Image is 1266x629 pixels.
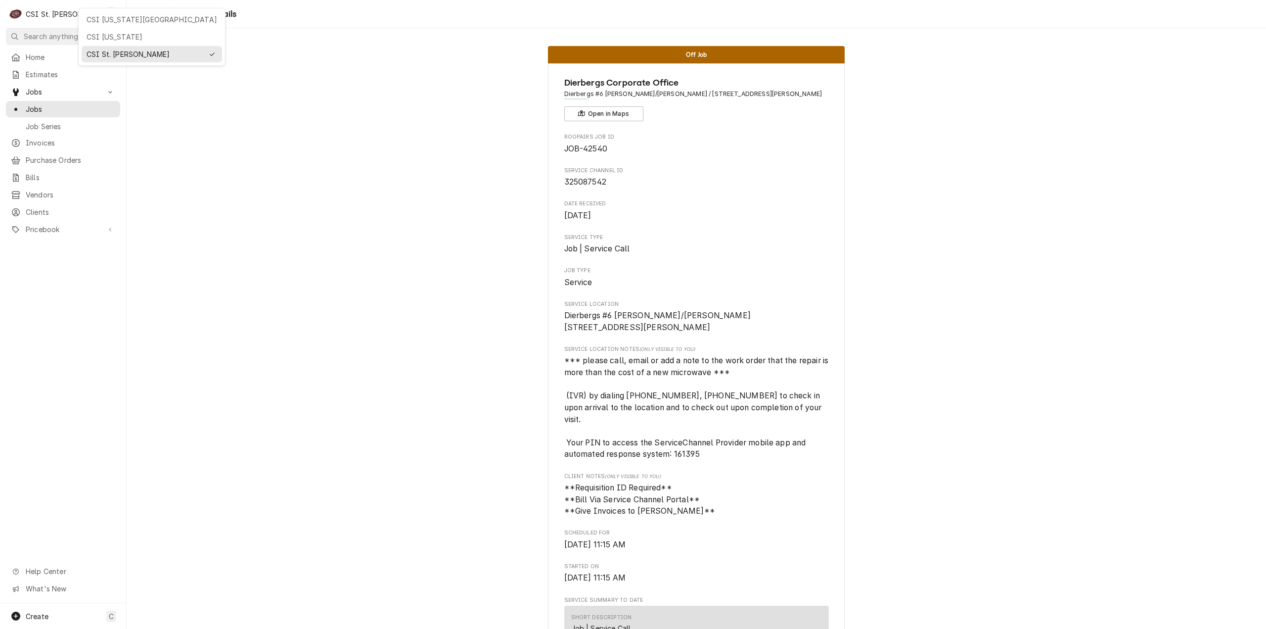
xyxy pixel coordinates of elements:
[87,14,217,25] div: CSI [US_STATE][GEOGRAPHIC_DATA]
[87,32,217,42] div: CSI [US_STATE]
[26,121,115,132] span: Job Series
[6,101,120,117] a: Go to Jobs
[6,118,120,135] a: Go to Job Series
[26,104,115,114] span: Jobs
[87,49,203,59] div: CSI St. [PERSON_NAME]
